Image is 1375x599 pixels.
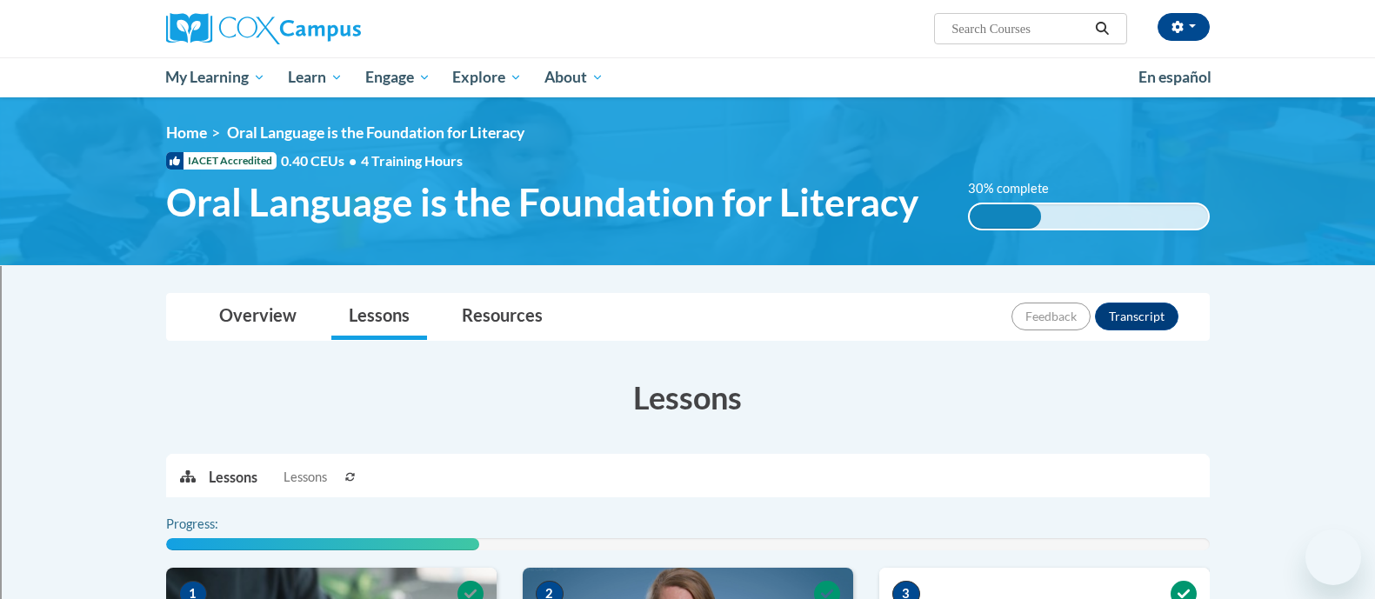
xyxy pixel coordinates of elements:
[165,67,265,88] span: My Learning
[544,67,604,88] span: About
[140,57,1236,97] div: Main menu
[166,152,277,170] span: IACET Accredited
[155,57,277,97] a: My Learning
[1138,68,1211,86] span: En español
[354,57,442,97] a: Engage
[1127,59,1223,96] a: En español
[441,57,533,97] a: Explore
[166,123,207,142] a: Home
[452,67,522,88] span: Explore
[166,13,497,44] a: Cox Campus
[365,67,431,88] span: Engage
[533,57,615,97] a: About
[166,179,918,225] span: Oral Language is the Foundation for Literacy
[288,67,343,88] span: Learn
[1305,529,1361,585] iframe: Button to launch messaging window
[281,151,361,170] span: 0.40 CEUs
[166,13,361,44] img: Cox Campus
[361,152,463,169] span: 4 Training Hours
[349,152,357,169] span: •
[1158,13,1210,41] button: Account Settings
[227,123,524,142] span: Oral Language is the Foundation for Literacy
[277,57,354,97] a: Learn
[970,204,1041,229] div: 30% complete
[1089,18,1115,39] button: Search
[968,179,1068,198] label: 30% complete
[950,18,1089,39] input: Search Courses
